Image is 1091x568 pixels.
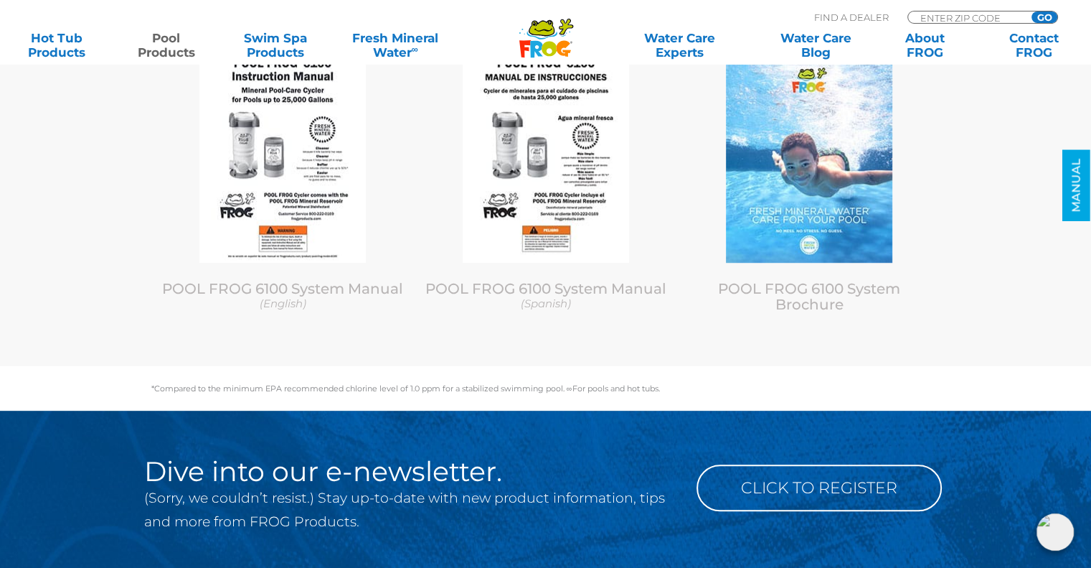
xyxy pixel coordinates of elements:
a: Water CareExperts [610,31,749,60]
a: POOL FROG 6100 System Brochure [718,280,900,313]
input: Zip Code Form [919,11,1016,24]
p: *Compared to the minimum EPA recommended chlorine level of 1.0 ppm for a stabilized swimming pool... [151,384,940,393]
img: Pool-Frog-Model-6100-Manual-English [199,47,366,263]
p: Find A Dealer [814,11,889,24]
img: PoolFrog-Brochure-2021 [726,47,892,263]
img: PoolFrog-6100-Manual-Spanish [463,47,629,263]
em: (English) [260,297,306,310]
a: POOL FROG 6100 System Manual (Spanish) [425,280,667,311]
input: GO [1031,11,1057,23]
a: Fresh MineralWater∞ [342,31,448,60]
em: (Spanish) [521,297,571,310]
a: PoolProducts [123,31,208,60]
img: openIcon [1036,513,1074,551]
a: MANUAL [1062,150,1090,221]
a: AboutFROG [882,31,967,60]
a: Water CareBlog [773,31,858,60]
a: Click to Register [696,465,942,511]
a: Swim SpaProducts [233,31,318,60]
sup: ∞ [411,44,417,55]
a: ContactFROG [992,31,1077,60]
h2: Dive into our e-newsletter. [144,457,675,486]
a: Hot TubProducts [14,31,99,60]
a: POOL FROG 6100 System Manual (English) [162,280,404,311]
p: (Sorry, we couldn’t resist.) Stay up-to-date with new product information, tips and more from FRO... [144,486,675,534]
